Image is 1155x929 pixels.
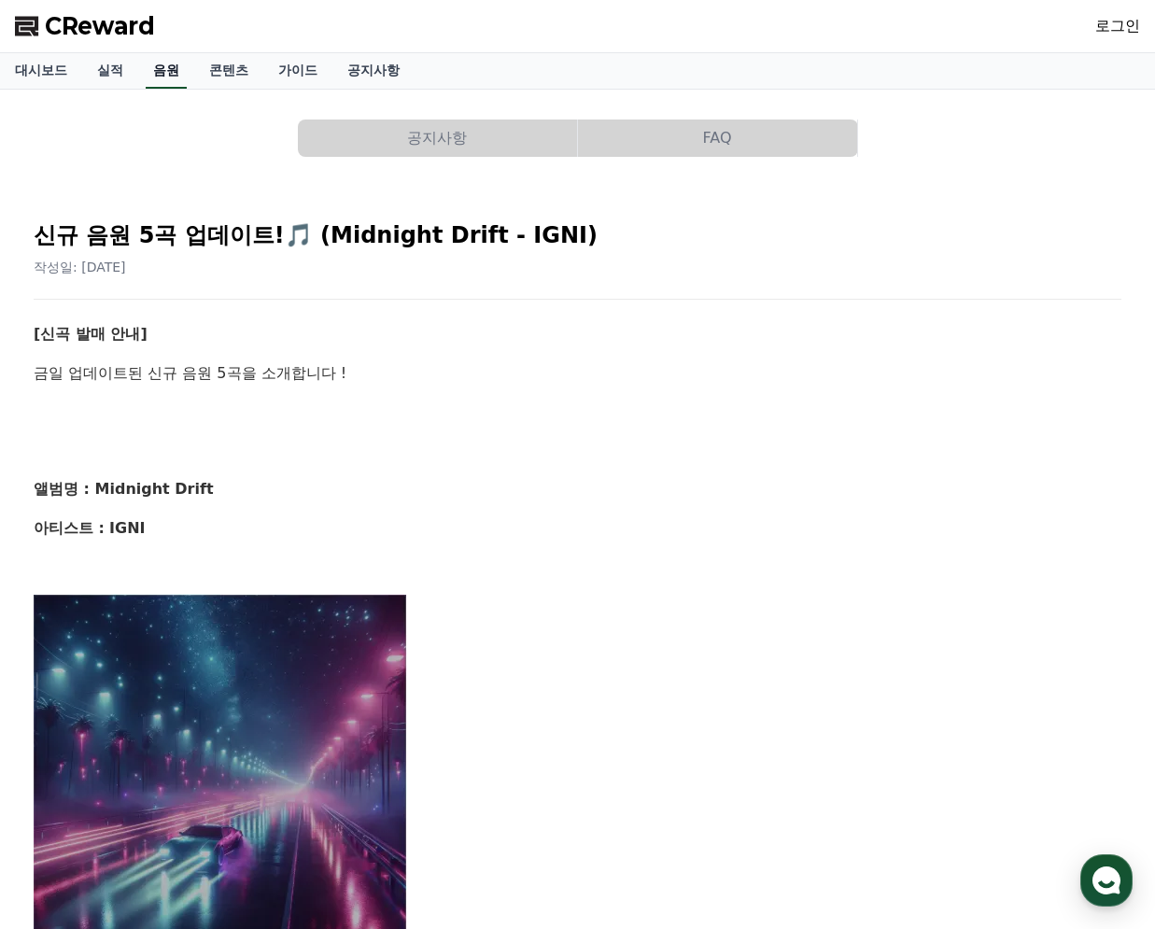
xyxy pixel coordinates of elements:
[6,592,123,639] a: 홈
[82,53,138,89] a: 실적
[34,220,1121,250] h2: 신규 음원 5곡 업데이트!🎵 (Midnight Drift - IGNI)
[34,361,1121,386] p: 금일 업데이트된 신규 음원 5곡을 소개합니다 !
[1095,15,1140,37] a: 로그인
[59,620,70,635] span: 홈
[263,53,332,89] a: 가이드
[15,11,155,41] a: CReward
[298,120,578,157] a: 공지사항
[298,120,577,157] button: 공지사항
[578,120,857,157] button: FAQ
[241,592,359,639] a: 설정
[171,621,193,636] span: 대화
[34,260,126,274] span: 작성일: [DATE]
[34,519,105,537] strong: 아티스트 :
[34,325,148,343] strong: [신곡 발매 안내]
[194,53,263,89] a: 콘텐츠
[146,53,187,89] a: 음원
[578,120,858,157] a: FAQ
[123,592,241,639] a: 대화
[109,519,145,537] strong: IGNI
[34,480,214,498] strong: 앨범명 : Midnight Drift
[332,53,415,89] a: 공지사항
[289,620,311,635] span: 설정
[45,11,155,41] span: CReward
